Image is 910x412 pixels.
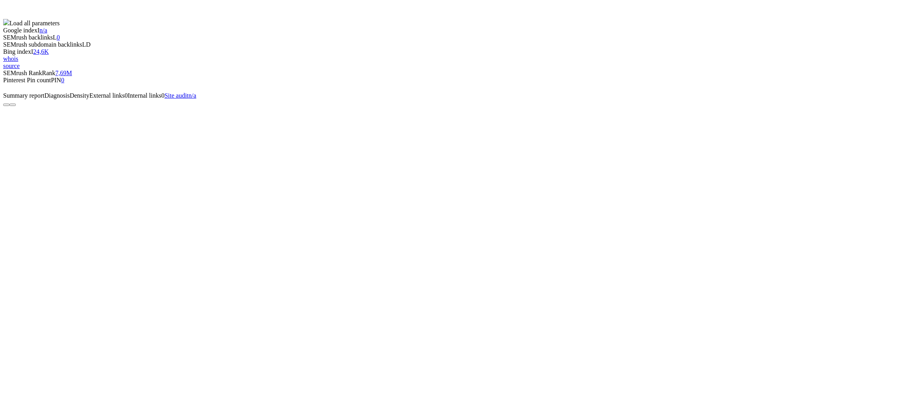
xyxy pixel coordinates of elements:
a: n/a [39,27,47,34]
span: Summary report [3,92,44,99]
span: Density [70,92,89,99]
span: Pinterest Pin count [3,77,51,83]
span: LD [82,41,90,48]
span: Internal links [128,92,162,99]
span: 0 [161,92,164,99]
span: Diagnosis [44,92,70,99]
span: n/a [188,92,196,99]
span: Bing index [3,48,31,55]
span: External links [89,92,124,99]
span: SEMrush Rank [3,70,42,76]
span: Load all parameters [9,20,60,26]
a: source [3,62,20,69]
a: 7,69M [55,70,72,76]
a: 0 [57,34,60,41]
span: SEMrush backlinks [3,34,53,41]
img: seoquake-icon.svg [3,19,9,25]
span: I [31,48,33,55]
span: L [53,34,57,41]
a: Site auditn/a [164,92,196,99]
span: I [38,27,39,34]
button: Close panel [3,104,9,106]
span: 0 [125,92,128,99]
span: PIN [51,77,61,83]
span: Rank [42,70,55,76]
a: 0 [61,77,64,83]
span: Google index [3,27,38,34]
span: Site audit [164,92,188,99]
a: whois [3,55,18,62]
a: 24,6K [33,48,49,55]
span: SEMrush subdomain backlinks [3,41,82,48]
button: Configure panel [9,104,16,106]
